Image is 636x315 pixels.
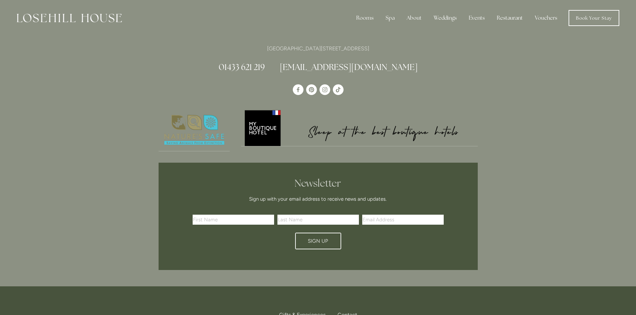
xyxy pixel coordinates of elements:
a: Instagram [320,84,330,95]
img: Losehill House [17,14,122,22]
a: 01433 621 219 [219,62,265,72]
div: Events [463,11,490,25]
span: Sign Up [308,238,328,244]
img: My Boutique Hotel - Logo [241,109,478,146]
input: Email Address [362,215,444,225]
div: Weddings [428,11,462,25]
div: Restaurant [491,11,528,25]
p: [GEOGRAPHIC_DATA][STREET_ADDRESS] [159,44,478,53]
a: Nature's Safe - Logo [159,109,230,151]
a: TikTok [333,84,344,95]
button: Sign Up [295,233,341,249]
div: About [401,11,427,25]
p: Sign up with your email address to receive news and updates. [195,195,441,203]
h2: Newsletter [195,177,441,189]
div: Rooms [351,11,379,25]
a: Pinterest [306,84,317,95]
a: Losehill House Hotel & Spa [293,84,303,95]
a: Vouchers [529,11,563,25]
a: [EMAIL_ADDRESS][DOMAIN_NAME] [280,62,418,72]
img: Nature's Safe - Logo [159,109,230,151]
a: Book Your Stay [569,10,619,26]
div: Spa [380,11,400,25]
input: First Name [193,215,274,225]
input: Last Name [277,215,359,225]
